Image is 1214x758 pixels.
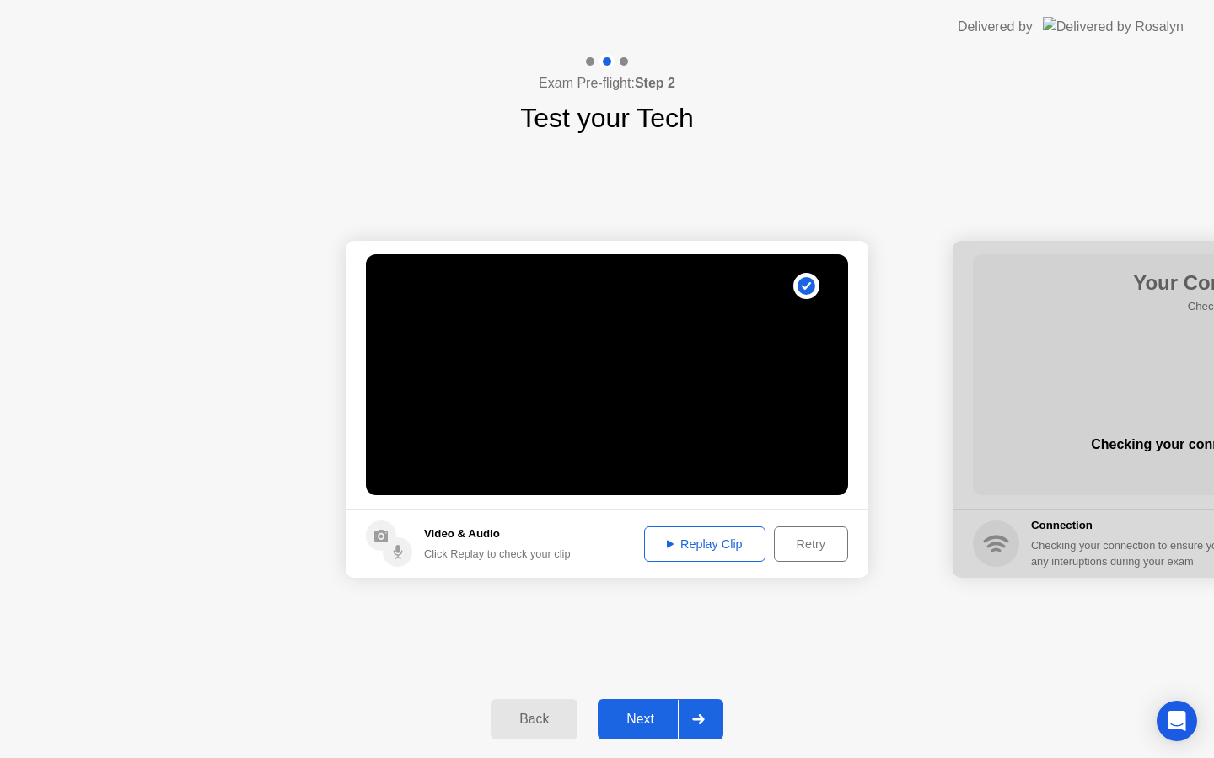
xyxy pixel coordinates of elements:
[598,699,723,739] button: Next
[774,526,848,562] button: Retry
[644,526,765,562] button: Replay Clip
[603,712,678,727] div: Next
[1157,701,1197,741] div: Open Intercom Messenger
[539,73,675,93] h4: Exam Pre-flight:
[496,712,572,727] div: Back
[491,699,577,739] button: Back
[635,76,675,90] b: Step 2
[520,98,694,138] h1: Test your Tech
[1043,17,1184,36] img: Delivered by Rosalyn
[780,537,842,551] div: Retry
[650,537,760,551] div: Replay Clip
[424,546,571,562] div: Click Replay to check your clip
[424,526,571,542] h5: Video & Audio
[958,17,1033,37] div: Delivered by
